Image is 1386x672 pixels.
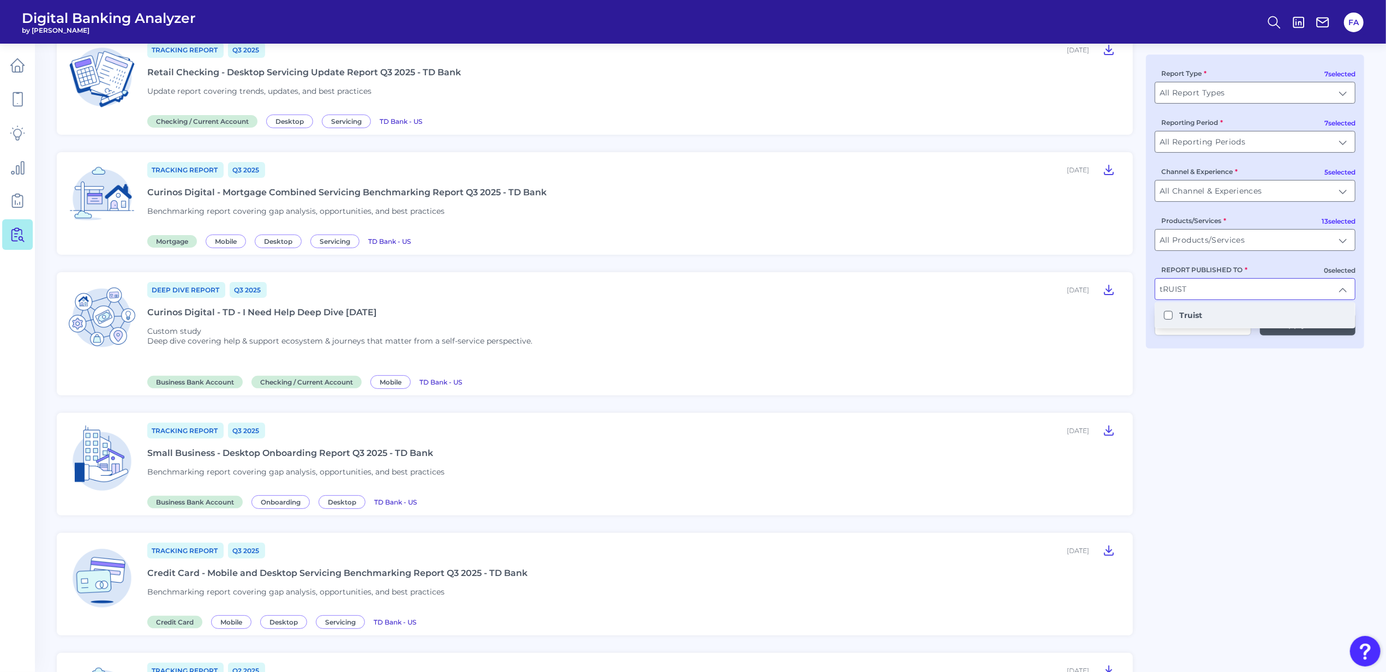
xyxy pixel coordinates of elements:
[65,161,139,234] img: Mortgage
[322,116,375,126] a: Servicing
[65,422,139,495] img: Business Bank Account
[370,376,415,387] a: Mobile
[374,618,416,626] span: TD Bank - US
[147,336,532,346] p: Deep dive covering help & support ecosystem & journeys that matter from a self-service perspective.
[370,375,411,389] span: Mobile
[147,616,202,628] span: Credit Card
[147,236,201,246] a: Mortgage
[251,376,366,387] a: Checking / Current Account
[211,616,256,627] a: Mobile
[260,616,311,627] a: Desktop
[419,378,462,386] span: TD Bank - US
[322,115,371,128] span: Servicing
[380,116,422,126] a: TD Bank - US
[147,115,257,128] span: Checking / Current Account
[419,376,462,387] a: TD Bank - US
[65,542,139,615] img: Credit Card
[147,568,527,578] div: Credit Card - Mobile and Desktop Servicing Benchmarking Report Q3 2025 - TD Bank
[1344,13,1364,32] button: FA
[1098,41,1120,58] button: Retail Checking - Desktop Servicing Update Report Q3 2025 - TD Bank
[1161,167,1238,176] label: Channel & Experience
[22,10,196,26] span: Digital Banking Analyzer
[266,116,317,126] a: Desktop
[65,281,139,354] img: Business Bank Account
[147,162,224,178] a: Tracking Report
[1098,161,1120,178] button: Curinos Digital - Mortgage Combined Servicing Benchmarking Report Q3 2025 - TD Bank
[147,116,262,126] a: Checking / Current Account
[319,496,370,507] a: Desktop
[147,67,461,77] div: Retail Checking - Desktop Servicing Update Report Q3 2025 - TD Bank
[374,496,417,507] a: TD Bank - US
[147,206,445,216] span: Benchmarking report covering gap analysis, opportunities, and best practices
[374,616,416,627] a: TD Bank - US
[228,423,265,439] a: Q3 2025
[147,587,445,597] span: Benchmarking report covering gap analysis, opportunities, and best practices
[147,42,224,58] a: Tracking Report
[310,235,359,248] span: Servicing
[1161,118,1223,127] label: Reporting Period
[1161,266,1247,274] label: REPORT PUBLISHED TO
[316,616,369,627] a: Servicing
[230,282,267,298] a: Q3 2025
[380,117,422,125] span: TD Bank - US
[1067,547,1089,555] div: [DATE]
[255,235,302,248] span: Desktop
[22,26,196,34] span: by [PERSON_NAME]
[1067,46,1089,54] div: [DATE]
[147,187,547,197] div: Curinos Digital - Mortgage Combined Servicing Benchmarking Report Q3 2025 - TD Bank
[147,616,207,627] a: Credit Card
[266,115,313,128] span: Desktop
[1067,166,1089,174] div: [DATE]
[147,282,225,298] a: Deep Dive Report
[228,543,265,559] a: Q3 2025
[251,496,314,507] a: Onboarding
[251,495,310,509] span: Onboarding
[147,496,243,508] span: Business Bank Account
[147,376,247,387] a: Business Bank Account
[1161,217,1226,225] label: Products/Services
[147,235,197,248] span: Mortgage
[228,162,265,178] a: Q3 2025
[1098,422,1120,439] button: Small Business - Desktop Onboarding Report Q3 2025 - TD Bank
[319,495,365,509] span: Desktop
[147,307,377,317] div: Curinos Digital - TD - I Need Help Deep Dive [DATE]
[260,615,307,629] span: Desktop
[1350,636,1381,667] button: Open Resource Center
[147,448,433,458] div: Small Business - Desktop Onboarding Report Q3 2025 - TD Bank
[147,543,224,559] a: Tracking Report
[228,42,265,58] a: Q3 2025
[65,41,139,114] img: Checking / Current Account
[1098,542,1120,559] button: Credit Card - Mobile and Desktop Servicing Benchmarking Report Q3 2025 - TD Bank
[1161,69,1207,77] label: Report Type
[368,236,411,246] a: TD Bank - US
[206,235,246,248] span: Mobile
[147,326,201,336] span: Custom study
[147,467,445,477] span: Benchmarking report covering gap analysis, opportunities, and best practices
[368,237,411,245] span: TD Bank - US
[147,496,247,507] a: Business Bank Account
[1098,281,1120,298] button: Curinos Digital - TD - I Need Help Deep Dive Sept 2025
[211,615,251,629] span: Mobile
[316,615,365,629] span: Servicing
[255,236,306,246] a: Desktop
[206,236,250,246] a: Mobile
[147,423,224,439] a: Tracking Report
[1067,286,1089,294] div: [DATE]
[1067,427,1089,435] div: [DATE]
[147,376,243,388] span: Business Bank Account
[374,498,417,506] span: TD Bank - US
[1179,310,1202,320] b: Truist
[147,86,371,96] span: Update report covering trends, updates, and best practices
[310,236,364,246] a: Servicing
[251,376,362,388] span: Checking / Current Account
